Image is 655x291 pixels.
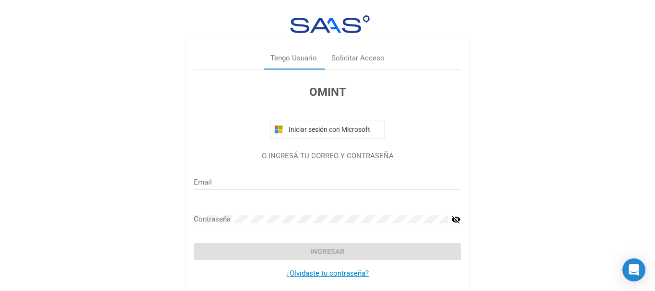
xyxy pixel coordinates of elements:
[194,83,461,101] h3: OMINT
[194,243,461,260] button: Ingresar
[622,258,645,281] div: Open Intercom Messenger
[287,126,381,133] span: Iniciar sesión con Microsoft
[286,269,369,278] a: ¿Olvidaste tu contraseña?
[270,120,385,139] button: Iniciar sesión con Microsoft
[194,151,461,162] p: O INGRESÁ TU CORREO Y CONTRASEÑA
[270,53,317,64] div: Tengo Usuario
[310,247,345,256] span: Ingresar
[451,214,461,225] mat-icon: visibility_off
[331,53,385,64] div: Solicitar Acceso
